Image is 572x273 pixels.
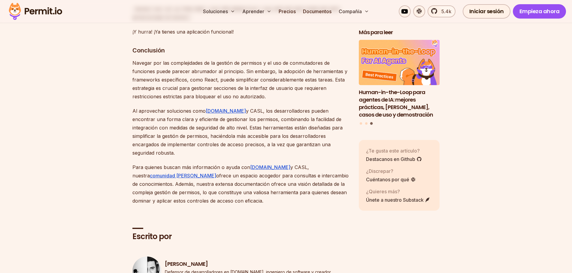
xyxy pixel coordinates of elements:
a: Human-in-the-Loop para agentes de IA: mejores prácticas, marcos, casos de uso y demostraciónHuman... [359,40,440,119]
font: Precios [279,8,296,14]
a: [DOMAIN_NAME] [250,164,290,170]
a: comunidad [PERSON_NAME] [150,173,216,179]
li: 3 de 3 [359,40,440,119]
font: Navegar por las complejidades de la gestión de permisos y el uso de conmutadores de funciones pue... [132,60,347,99]
font: y CASL, nuestra [132,164,309,179]
font: Al aprovechar soluciones como [132,108,206,114]
font: Conclusión [132,47,165,54]
img: Logotipo del permiso [6,1,65,22]
font: Para quienes buscan más información o ayuda con [132,164,250,170]
font: ¿Discrepar? [366,168,393,174]
button: Ir a la diapositiva 3 [370,122,373,125]
font: y CASL, los desarrolladores pueden encontrar una forma clara y eficiente de gestionar los permiso... [132,108,343,156]
font: Iniciar sesión [469,7,504,15]
font: [PERSON_NAME] [165,260,208,268]
a: Destacanos en Github [366,156,422,163]
a: Cuéntanos por qué [366,176,416,183]
font: Más para leer [359,28,393,36]
font: 5.4k [441,8,451,14]
a: Documentos [301,5,334,17]
a: [DOMAIN_NAME] [206,108,246,114]
a: Únete a nuestro Substack [366,196,430,203]
a: 5.4k [428,5,455,17]
a: Iniciar sesión [463,4,510,19]
div: Publicaciones [359,40,440,126]
a: Precios [276,5,298,17]
font: Compañía [339,8,362,14]
button: Ir a la diapositiva 2 [365,122,368,125]
font: ¿Te gusta este artículo? [366,148,420,154]
button: Compañía [336,5,371,17]
font: Aprender [242,8,264,14]
font: Documentos [303,8,331,14]
font: ¿Quieres más? [366,188,400,194]
font: Soluciones [203,8,228,14]
font: Escrito por [132,231,172,242]
a: Empieza ahora [513,4,566,19]
button: Aprender [240,5,274,17]
font: ofrece un espacio acogedor para consultas e intercambio de conocimientos. Además, nuestra extensa... [132,173,349,204]
font: ¡Y hurra! ¡Ya tienes una aplicación funcional! [132,29,234,35]
button: Soluciones [201,5,238,17]
font: Empieza ahora [519,7,560,15]
img: Human-in-the-Loop para agentes de IA: mejores prácticas, marcos, casos de uso y demostración [359,40,440,85]
button: Ir a la diapositiva 1 [360,122,362,125]
font: Human-in-the-Loop para agentes de IA: mejores prácticas, [PERSON_NAME], casos de uso y demostración [359,88,433,118]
